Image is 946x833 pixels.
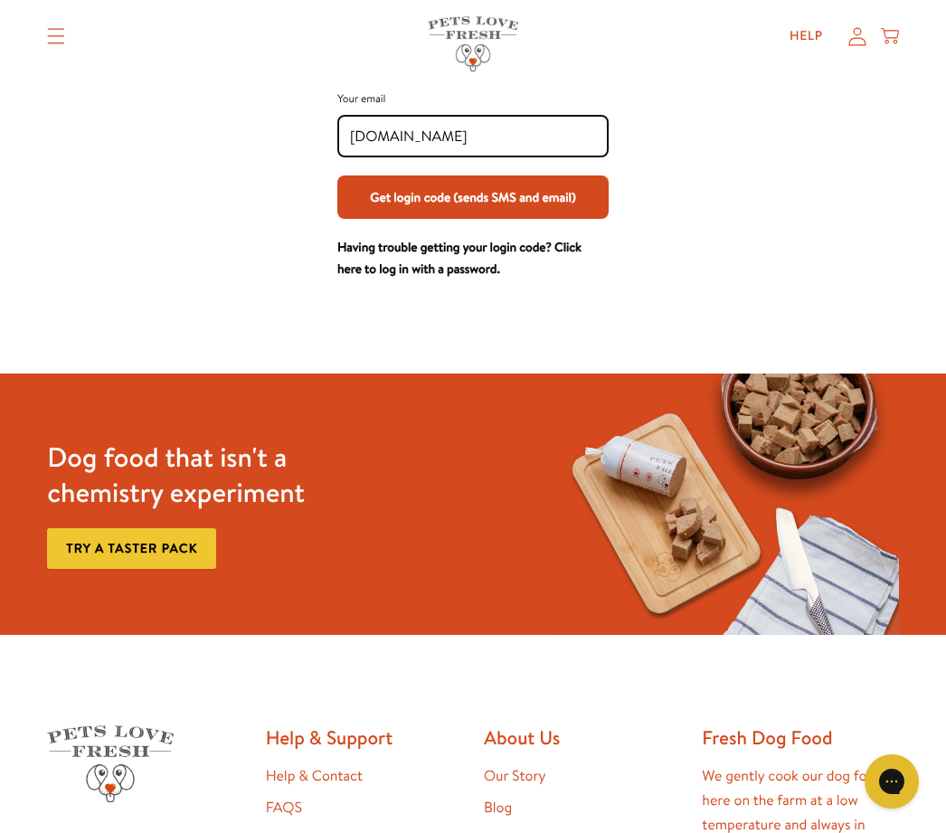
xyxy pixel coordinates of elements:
[702,725,898,750] h2: Fresh Dog Food
[775,18,837,54] a: Help
[856,748,928,815] iframe: Gorgias live chat messenger
[266,766,363,786] a: Help & Contact
[337,175,609,219] button: Get login code (sends SMS and email)
[484,766,546,786] a: Our Story
[47,725,174,802] img: Pets Love Fresh
[33,14,80,59] summary: Translation missing: en.sections.header.menu
[484,725,680,750] h2: About Us
[350,127,596,147] input: Your email input field
[266,798,302,818] a: FAQS
[337,90,609,108] div: Your email
[337,238,582,278] a: Having trouble getting your login code? Click here to log in with a password.
[484,798,512,818] a: Blog
[428,16,518,71] img: Pets Love Fresh
[266,725,462,750] h2: Help & Support
[47,440,393,510] h3: Dog food that isn't a chemistry experiment
[553,374,899,635] img: Fussy
[47,528,216,569] a: Try a taster pack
